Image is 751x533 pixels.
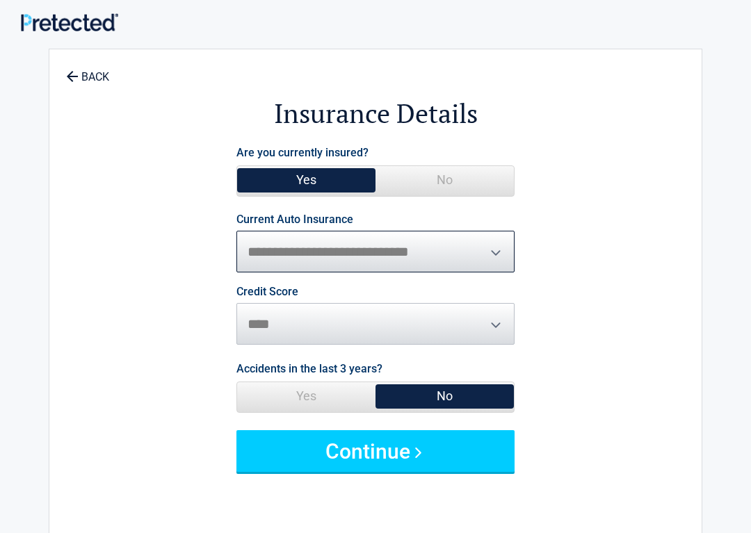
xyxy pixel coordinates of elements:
[63,58,112,83] a: BACK
[236,286,298,297] label: Credit Score
[21,13,118,31] img: Main Logo
[236,143,369,162] label: Are you currently insured?
[236,359,382,378] label: Accidents in the last 3 years?
[237,382,375,410] span: Yes
[375,166,514,194] span: No
[126,96,625,131] h2: Insurance Details
[237,166,375,194] span: Yes
[236,214,353,225] label: Current Auto Insurance
[375,382,514,410] span: No
[236,430,515,472] button: Continue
